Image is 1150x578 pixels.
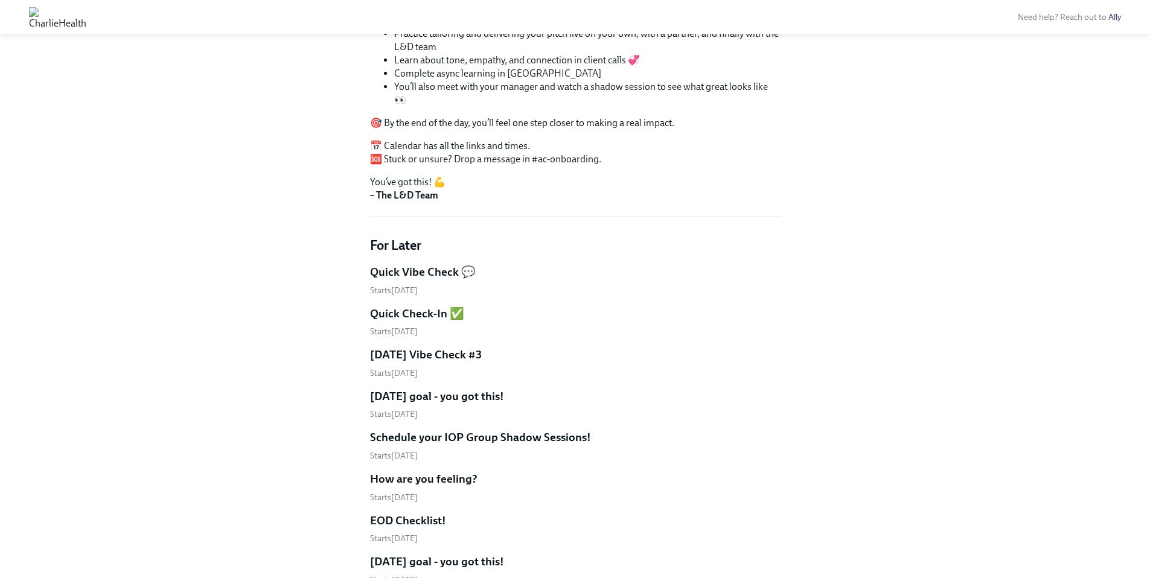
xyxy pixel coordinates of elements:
a: Quick Check-In ✅Starts[DATE] [370,306,781,338]
a: Ally [1108,12,1121,22]
p: 🎯 By the end of the day, you’ll feel one step closer to making a real impact. [370,116,781,130]
h4: For Later [370,237,781,255]
strong: – The L&D Team [370,189,438,201]
h5: How are you feeling? [370,471,478,487]
span: Thursday, October 2nd 2025, 10:00 am [370,451,418,461]
li: Learn about tone, empathy, and connection in client calls 💞 [394,54,781,67]
span: Friday, October 3rd 2025, 4:30 am [370,533,418,544]
a: How are you feeling?Starts[DATE] [370,471,781,503]
a: EOD Checklist!Starts[DATE] [370,513,781,545]
h5: [DATE] goal - you got this! [370,389,504,404]
a: [DATE] Vibe Check #3Starts[DATE] [370,347,781,379]
a: [DATE] goal - you got this!Starts[DATE] [370,389,781,421]
a: Quick Vibe Check 💬Starts[DATE] [370,264,781,296]
h5: Quick Check-In ✅ [370,306,464,322]
h5: Quick Vibe Check 💬 [370,264,476,280]
h5: [DATE] Vibe Check #3 [370,347,482,363]
span: Thursday, September 25th 2025, 5:00 pm [370,326,418,337]
h5: Schedule your IOP Group Shadow Sessions! [370,430,591,445]
span: Thursday, October 2nd 2025, 7:00 am [370,409,418,419]
li: Practice tailoring and delivering your pitch live on your own, with a partner, and finally with t... [394,27,781,54]
span: Need help? Reach out to [1018,12,1121,22]
p: You’ve got this! 💪 [370,176,781,202]
span: Thursday, October 2nd 2025, 5:00 pm [370,492,418,503]
img: CharlieHealth [29,7,86,27]
h5: [DATE] goal - you got this! [370,554,504,570]
li: You’ll also meet with your manager and watch a shadow session to see what great looks like 👀 [394,80,781,107]
li: Complete async learning in [GEOGRAPHIC_DATA] [394,67,781,80]
span: Tuesday, September 30th 2025, 5:00 pm [370,368,418,378]
h5: EOD Checklist! [370,513,446,529]
a: Schedule your IOP Group Shadow Sessions!Starts[DATE] [370,430,781,462]
span: Tuesday, September 23rd 2025, 5:00 pm [370,285,418,296]
p: 📅 Calendar has all the links and times. 🆘 Stuck or unsure? Drop a message in #ac-onboarding. [370,139,781,166]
